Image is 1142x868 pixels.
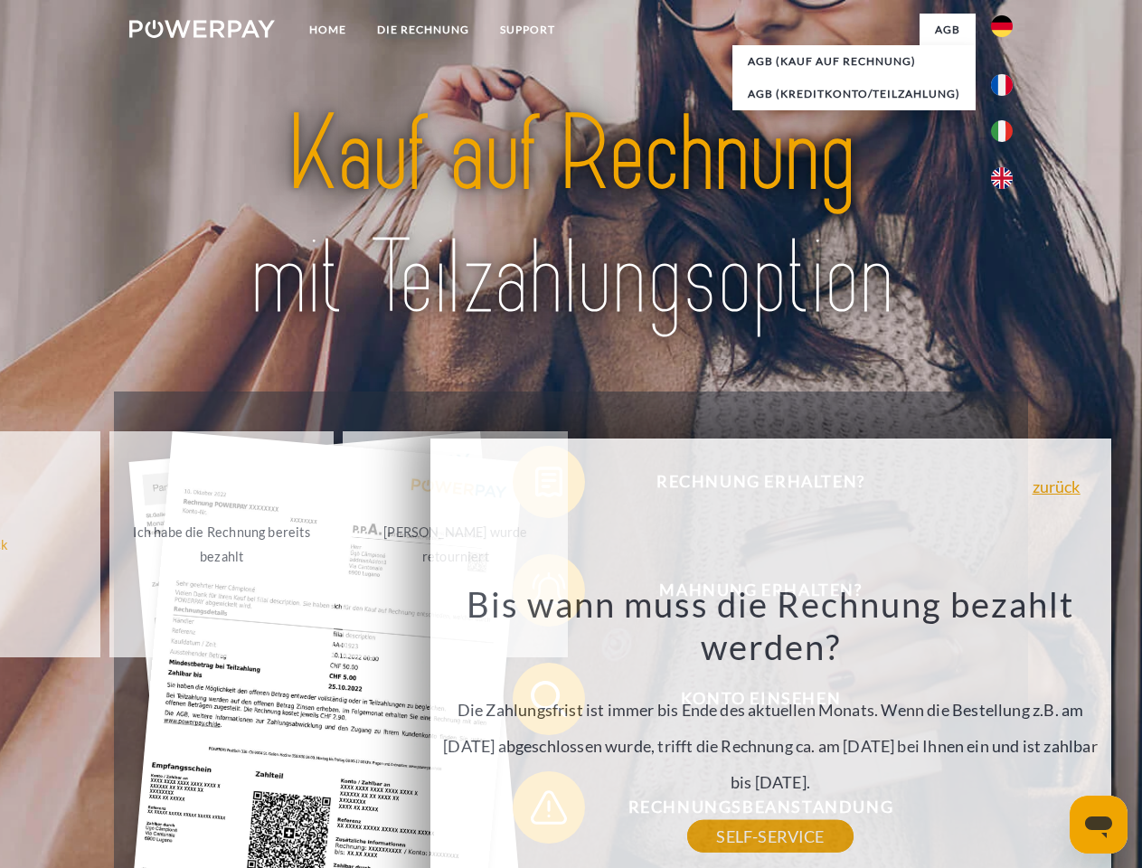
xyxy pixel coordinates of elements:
a: AGB (Kauf auf Rechnung) [732,45,976,78]
h3: Bis wann muss die Rechnung bezahlt werden? [440,582,1100,669]
a: SUPPORT [485,14,571,46]
a: SELF-SERVICE [687,820,853,853]
a: agb [920,14,976,46]
a: Home [294,14,362,46]
div: [PERSON_NAME] wurde retourniert [354,520,557,569]
img: logo-powerpay-white.svg [129,20,275,38]
a: zurück [1033,478,1081,495]
a: DIE RECHNUNG [362,14,485,46]
img: en [991,167,1013,189]
div: Die Zahlungsfrist ist immer bis Ende des aktuellen Monats. Wenn die Bestellung z.B. am [DATE] abg... [440,582,1100,836]
a: AGB (Kreditkonto/Teilzahlung) [732,78,976,110]
img: fr [991,74,1013,96]
img: de [991,15,1013,37]
div: Ich habe die Rechnung bereits bezahlt [120,520,324,569]
iframe: Schaltfläche zum Öffnen des Messaging-Fensters [1070,796,1128,854]
img: it [991,120,1013,142]
img: title-powerpay_de.svg [173,87,969,346]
